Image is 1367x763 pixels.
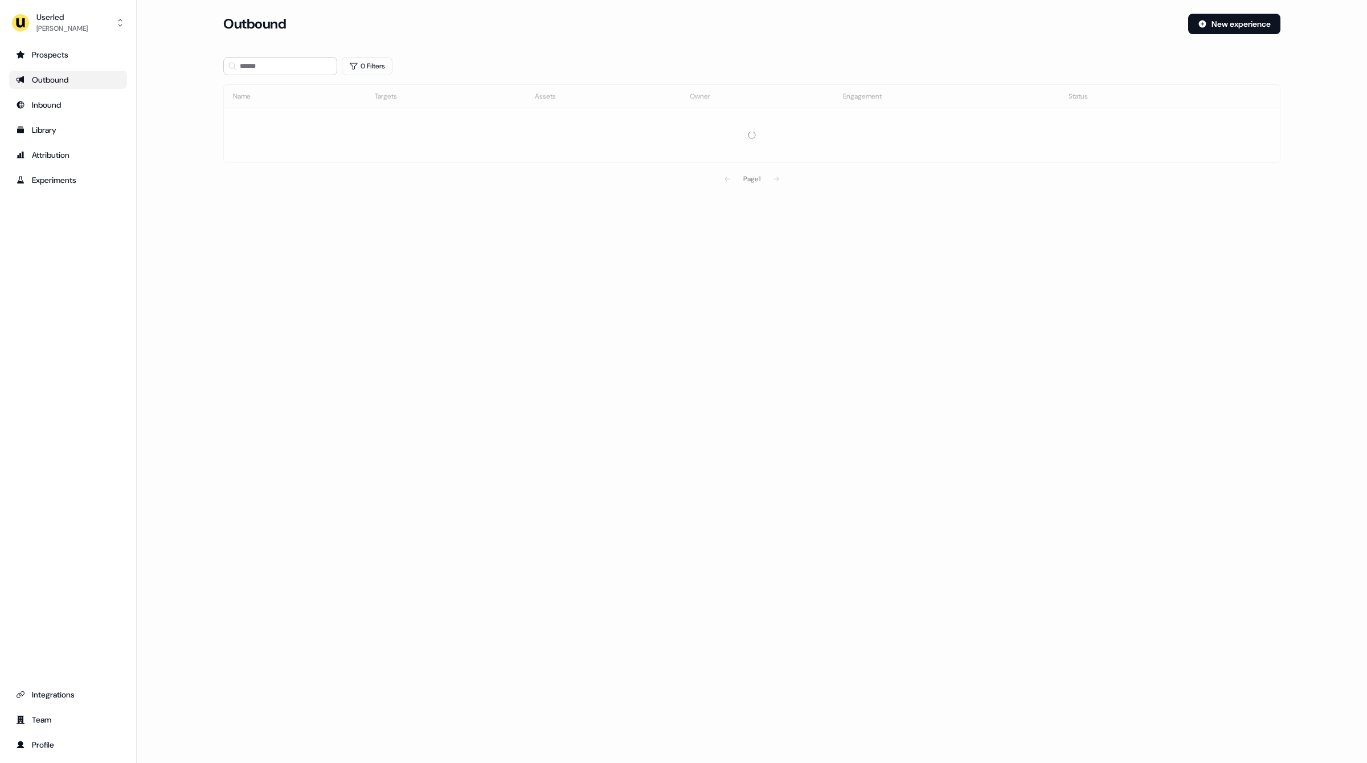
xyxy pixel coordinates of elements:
[342,57,392,75] button: 0 Filters
[16,174,120,186] div: Experiments
[16,74,120,85] div: Outbound
[16,49,120,60] div: Prospects
[1188,14,1280,34] button: New experience
[16,714,120,725] div: Team
[9,121,127,139] a: Go to templates
[16,149,120,161] div: Attribution
[16,124,120,136] div: Library
[9,96,127,114] a: Go to Inbound
[36,23,88,34] div: [PERSON_NAME]
[223,15,286,32] h3: Outbound
[36,11,88,23] div: Userled
[9,736,127,754] a: Go to profile
[9,711,127,729] a: Go to team
[9,71,127,89] a: Go to outbound experience
[9,686,127,704] a: Go to integrations
[9,9,127,36] button: Userled[PERSON_NAME]
[16,99,120,111] div: Inbound
[16,689,120,700] div: Integrations
[9,146,127,164] a: Go to attribution
[9,46,127,64] a: Go to prospects
[9,171,127,189] a: Go to experiments
[16,739,120,750] div: Profile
